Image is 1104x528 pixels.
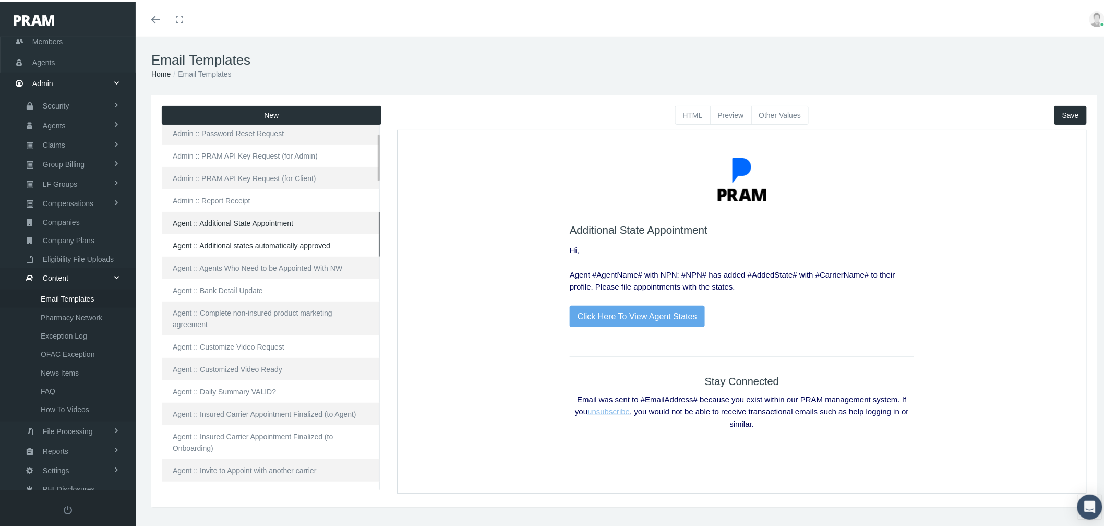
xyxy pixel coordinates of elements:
[162,104,381,123] button: New
[41,343,95,361] span: OFAC Exception
[172,245,517,257] h2: Stay Connected
[162,356,380,378] a: Agent :: Customized Video Ready
[172,115,182,124] span: Hi,
[43,478,95,496] span: PHI Disclosures
[162,165,380,187] a: Admin :: PRAM API Key Request (for Client)
[41,362,79,380] span: News Items
[43,248,114,266] span: Eligibility File Uploads
[710,104,752,123] button: Preview
[43,460,69,477] span: Settings
[1062,109,1079,117] span: Save
[162,142,380,165] a: Admin :: PRAM API Key Request (for Admin)
[162,401,380,423] a: Agent :: Insured Carrier Appointment Finalized (to Agent)
[675,104,809,123] div: Basic example
[162,120,380,142] a: Admin :: Password Reset Request
[172,114,517,197] p: Agent #AgentName# with NPN: #NPN# has added #AddedState# with #CarrierName# to their profile. Ple...
[320,58,369,71] img: logo-words.jpg
[43,115,66,133] span: Agents
[43,95,69,113] span: Security
[32,51,55,70] span: Agents
[1077,493,1102,518] div: Open Intercom Messenger
[32,71,53,91] span: Admin
[162,479,380,502] a: Agent :: Invite to Complete Online Registration
[43,173,77,191] span: LF Groups
[41,380,55,398] span: FAQ
[151,68,171,76] a: Home
[14,13,54,23] img: PRAM_20_x_78.png
[162,187,380,210] a: Admin :: Report Receipt
[675,104,711,123] button: HTML
[162,232,380,255] a: Agent :: Additional states automatically approved
[43,193,93,210] span: Compensations
[32,30,63,50] span: Members
[43,153,85,171] span: Group Billing
[190,277,232,285] a: unsubscribe
[332,28,357,53] img: logo-blue.png
[162,333,380,356] a: Agent :: Customize Video Request
[41,307,102,325] span: Pharmacy Network
[43,440,68,458] span: Reports
[162,277,380,299] a: Agent :: Bank Detail Update
[151,50,1097,66] h1: Email Templates
[43,211,80,229] span: Companies
[162,210,380,232] a: Agent :: Additional State Appointment
[43,267,68,285] span: Content
[41,399,89,416] span: How To Videos
[162,378,380,401] a: Agent :: Daily Summary VALID?
[1054,104,1087,123] button: Save
[43,421,93,438] span: File Processing
[172,175,307,197] a: Click Here To View Agent States
[43,230,94,247] span: Company Plans
[43,134,65,152] span: Claims
[171,66,231,78] li: Email Templates
[162,255,380,277] a: Agent :: Agents Who Need to be Appointed With NW
[162,423,380,457] a: Agent :: Insured Carrier Appointment Finalized (to Onboarding)
[751,104,809,123] button: Other Values
[162,299,380,333] a: Agent :: Complete non-insured product marketing agreement
[41,288,94,306] span: Email Templates
[172,263,517,300] p: Email was sent to #EmailAddress# because you exist within our PRAM management system. If you , yo...
[41,325,87,343] span: Exception Log
[172,93,517,106] h4: Additional State Appointment
[162,457,380,479] a: Agent :: Invite to Appoint with another carrier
